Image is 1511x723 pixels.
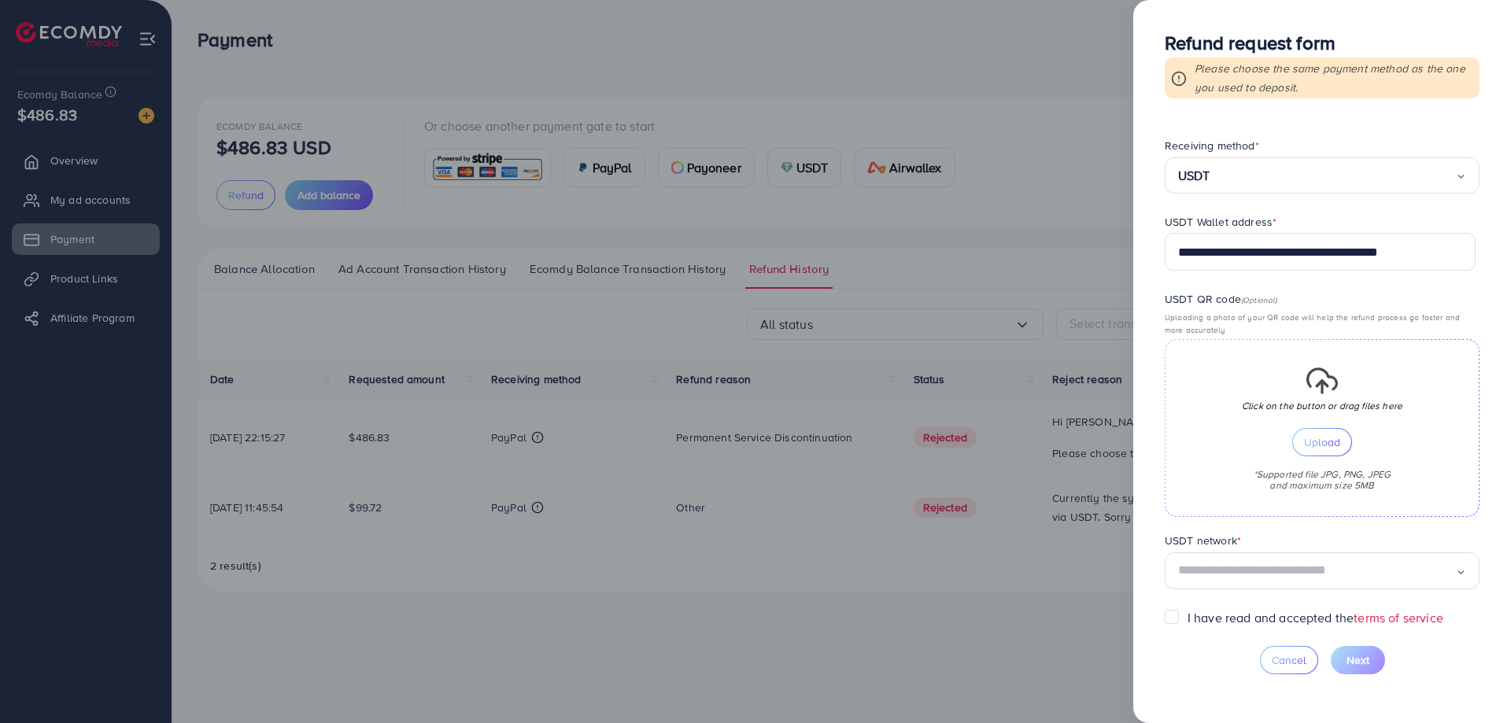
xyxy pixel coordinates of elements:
[1444,652,1499,711] iframe: Chat
[1254,480,1391,491] p: and maximum size 5MB
[1272,652,1306,668] span: Cancel
[1195,59,1473,97] p: Please choose the same payment method as the one you used to deposit.
[1254,469,1391,480] p: Supported file JPG, PNG, JPEG
[1165,157,1480,194] div: Search for option
[1165,533,1241,548] label: USDT network
[1165,552,1480,589] div: Search for option
[1165,138,1259,153] label: Receiving method
[1178,164,1210,187] strong: USDT
[1165,31,1480,54] h3: Refund request form
[1165,311,1480,336] p: Uploading a photo of your QR code will help the refund process go faster and more accurately
[1188,609,1443,627] label: I have read and accepted the
[1347,652,1369,668] span: Next
[1210,164,1456,188] input: Search for option
[1242,397,1402,415] p: Click on the button or drag files here
[1165,291,1277,307] label: USDT QR code
[1178,559,1456,583] input: Search for option
[1304,437,1340,448] span: Upload
[1292,428,1352,456] button: Upload
[1354,609,1443,626] a: terms of service
[1331,646,1385,674] button: Next
[1241,294,1277,305] small: (Optional)
[1165,214,1276,230] label: USDT Wallet address
[1260,646,1318,674] button: Cancel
